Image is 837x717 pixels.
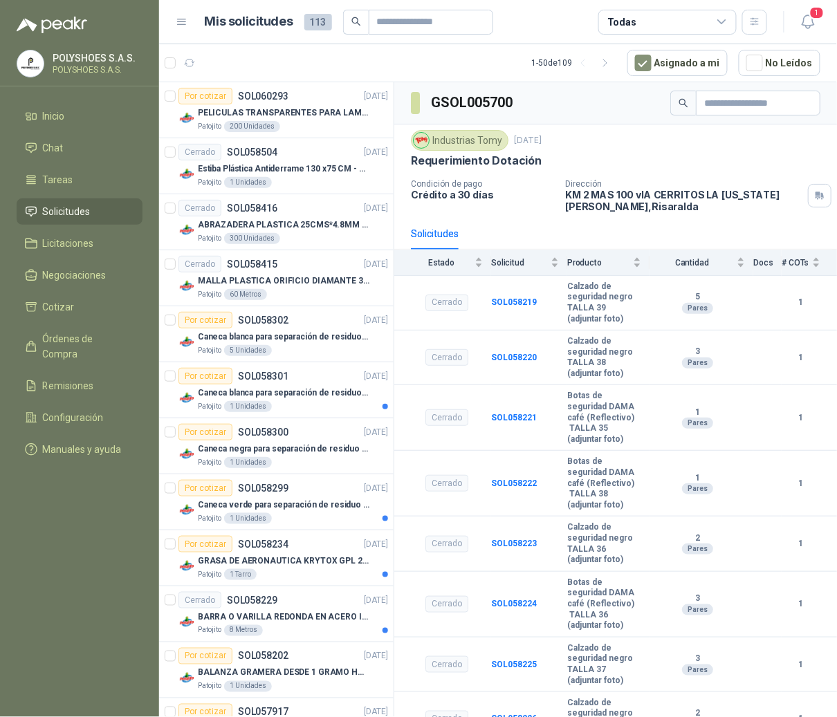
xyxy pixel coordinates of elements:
div: 5 Unidades [224,345,272,356]
div: Por cotizar [178,480,232,496]
p: [DATE] [365,90,388,103]
div: 300 Unidades [224,233,280,244]
p: SOL058504 [227,147,277,157]
a: SOL058221 [491,413,537,422]
b: 1 [650,407,745,418]
div: 60 Metros [224,289,267,300]
a: Remisiones [17,373,142,399]
a: SOL058223 [491,539,537,548]
p: SOL058299 [238,483,288,493]
button: 1 [795,10,820,35]
a: Por cotizarSOL058300[DATE] Company LogoCaneca negra para separación de residuo 55 LTPatojito1 Uni... [159,418,394,474]
div: 1 Unidades [224,681,272,692]
div: Pares [682,418,713,429]
a: SOL058222 [491,478,537,488]
img: Company Logo [178,390,195,407]
p: Patojito [198,345,221,356]
a: Negociaciones [17,262,142,288]
a: Por cotizarSOL058301[DATE] Company LogoCaneca blanca para separación de residuos 10 LTPatojito1 U... [159,362,394,418]
img: Company Logo [17,50,44,77]
button: Asignado a mi [627,50,728,76]
img: Company Logo [178,110,195,127]
div: Pares [682,303,713,314]
p: SOL058415 [227,259,277,269]
p: PELICULAS TRANSPARENTES PARA LAMINADO EN CALIENTE [198,106,370,120]
img: Company Logo [178,222,195,239]
p: Caneca negra para separación de residuo 55 LT [198,443,370,456]
div: 1 Unidades [224,177,272,188]
b: Botas de seguridad DAMA café (Reflectivo) TALLA 36 (adjuntar foto) [567,577,641,631]
th: # COTs [782,250,837,275]
b: Calzado de seguridad negro TALLA 38 (adjuntar foto) [567,336,641,379]
p: [DATE] [365,594,388,607]
div: Por cotizar [178,88,232,104]
b: 5 [650,292,745,303]
b: SOL058225 [491,660,537,669]
p: SOL058202 [238,651,288,661]
p: Patojito [198,401,221,412]
p: Patojito [198,569,221,580]
span: Órdenes de Compra [43,331,129,362]
a: Inicio [17,103,142,129]
p: Patojito [198,681,221,692]
span: # COTs [782,258,809,268]
a: Solicitudes [17,198,142,225]
p: [DATE] [365,202,388,215]
b: 3 [650,653,745,664]
span: Configuración [43,410,104,425]
div: Cerrado [425,596,468,613]
b: 1 [782,411,820,425]
a: CerradoSOL058415[DATE] Company LogoMALLA PLASTICA ORIFICIO DIAMANTE 3MMPatojito60 Metros [159,250,394,306]
button: No Leídos [739,50,820,76]
b: 2 [650,533,745,544]
b: 1 [782,537,820,550]
b: Botas de seguridad DAMA café (Reflectivo) TALLA 38 (adjuntar foto) [567,456,641,510]
span: 113 [304,14,332,30]
span: Remisiones [43,378,94,393]
span: Solicitud [491,258,548,268]
a: Por cotizarSOL058234[DATE] Company LogoGRASA DE AERONAUTICA KRYTOX GPL 207 (SE ADJUNTA IMAGEN DE ... [159,530,394,586]
div: Por cotizar [178,312,232,328]
div: Por cotizar [178,368,232,384]
div: Por cotizar [178,648,232,664]
div: Cerrado [178,144,221,160]
p: POLYSHOES S.A.S. [53,66,139,74]
div: Cerrado [425,349,468,366]
p: BARRA O VARILLA REDONDA EN ACERO INOXIDABLE DE 2" O 50 MM [198,611,370,624]
img: Company Logo [178,670,195,687]
p: Patojito [198,289,221,300]
a: Configuración [17,404,142,431]
p: MALLA PLASTICA ORIFICIO DIAMANTE 3MM [198,274,370,288]
a: SOL058220 [491,353,537,362]
b: 1 [782,296,820,309]
p: Patojito [198,177,221,188]
p: GRASA DE AERONAUTICA KRYTOX GPL 207 (SE ADJUNTA IMAGEN DE REFERENCIA) [198,555,370,568]
th: Solicitud [491,250,567,275]
img: Company Logo [414,133,429,148]
div: Cerrado [178,200,221,216]
p: SOL058302 [238,315,288,325]
img: Company Logo [178,278,195,295]
p: [DATE] [514,134,542,147]
p: POLYSHOES S.A.S. [53,53,139,63]
p: SOL058301 [238,371,288,381]
img: Logo peakr [17,17,87,33]
p: Patojito [198,121,221,132]
th: Producto [567,250,650,275]
a: Tareas [17,167,142,193]
a: Cotizar [17,294,142,320]
span: Estado [411,258,472,268]
b: 1 [782,597,820,611]
img: Company Logo [178,446,195,463]
p: BALANZA GRAMERA DESDE 1 GRAMO HASTA 5 GRAMOS [198,667,370,680]
b: 1 [782,658,820,671]
div: Solicitudes [411,226,459,241]
p: [DATE] [365,650,388,663]
a: Manuales y ayuda [17,436,142,463]
div: 8 Metros [224,625,263,636]
th: Estado [394,250,491,275]
span: search [679,98,688,108]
